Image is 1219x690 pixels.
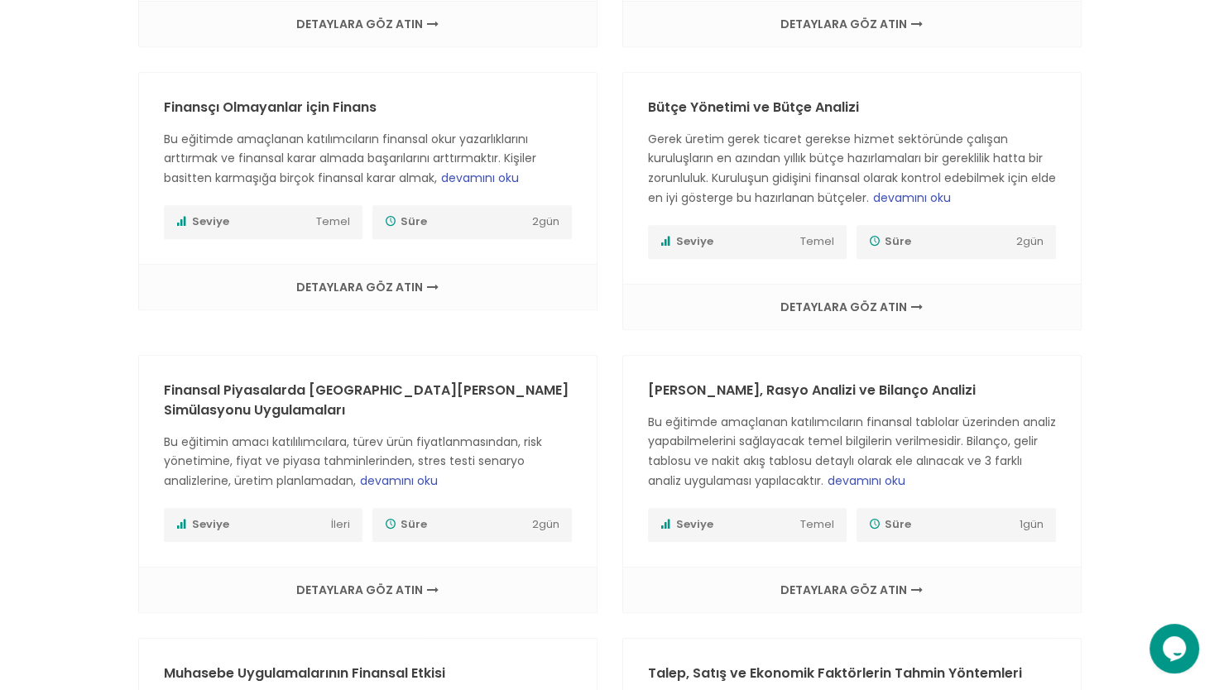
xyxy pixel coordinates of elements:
a: Talep, Satış ve Ekonomik Faktörlerin Tahmin Yöntemleri [648,664,1022,683]
a: Finansal Piyasalarda [GEOGRAPHIC_DATA][PERSON_NAME] Simülasyonu Uygulamaları [164,381,569,419]
span: 2 gün [532,516,559,534]
iframe: chat widget [1149,624,1202,673]
a: DETAYLARA GÖZ ATIN [156,281,580,293]
a: Finansçı Olmayanlar için Finans [164,98,377,117]
span: Bu eğitimde amaçlanan katılımcıların finansal okur yazarlıklarını arttırmak ve finansal karar alm... [164,131,536,187]
span: Bu eğitimin amacı katılılımcılara, türev ürün fiyatlanmasından, risk yönetimine, fiyat ve piyasa ... [164,434,542,490]
span: devamını oku [873,189,951,206]
span: Süre [869,516,1015,534]
span: devamını oku [828,472,905,489]
a: DETAYLARA GÖZ ATIN [156,584,580,596]
span: Seviye [660,233,797,251]
a: DETAYLARA GÖZ ATIN [156,18,580,30]
span: Temel [800,516,834,534]
span: Seviye [660,516,797,534]
a: Muhasebe Uygulamalarının Finansal Etkisi [164,664,445,683]
span: Seviye [176,516,328,534]
span: Süre [385,213,528,231]
span: Temel [800,233,834,251]
span: Süre [385,516,528,534]
span: devamını oku [441,170,519,186]
span: Bu eğitimde amaçlanan katılımcıların finansal tablolar üzerinden analiz yapabilmelerini sağlayaca... [648,414,1056,489]
span: Süre [869,233,1012,251]
a: DETAYLARA GÖZ ATIN [640,18,1064,30]
span: devamını oku [360,472,438,489]
span: 1 gün [1020,516,1044,534]
a: Bütçe Yönetimi ve Bütçe Analizi [648,98,859,117]
span: Temel [316,213,350,231]
span: İleri [331,516,350,534]
span: 2 gün [532,213,559,231]
span: Seviye [176,213,313,231]
a: DETAYLARA GÖZ ATIN [640,584,1064,596]
span: Gerek üretim gerek ticaret gerekse hizmet sektöründe çalışan kuruluşların en azından yıllık bütçe... [648,131,1056,206]
a: DETAYLARA GÖZ ATIN [640,301,1064,313]
span: 2 gün [1016,233,1044,251]
a: [PERSON_NAME], Rasyo Analizi ve Bilanço Analizi [648,381,976,400]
